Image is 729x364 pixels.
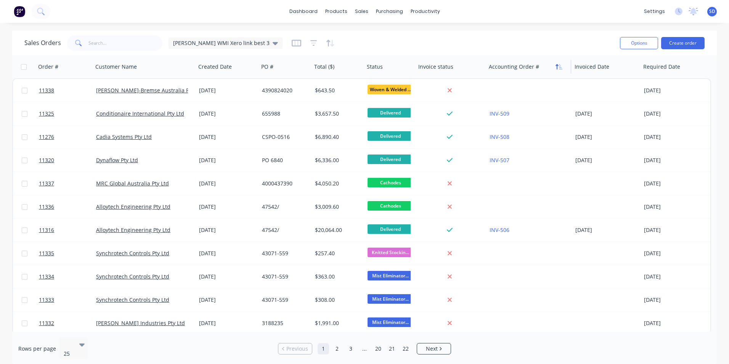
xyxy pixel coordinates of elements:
[575,133,638,141] div: [DATE]
[368,178,413,187] span: Cathodes
[199,203,256,211] div: [DATE]
[286,6,321,17] a: dashboard
[39,288,96,311] a: 11333
[418,63,453,71] div: Invoice status
[644,133,705,141] div: [DATE]
[39,156,54,164] span: 11320
[39,102,96,125] a: 11325
[262,273,307,280] div: 43071-559
[96,296,169,303] a: Synchrotech Controls Pty Ltd
[643,63,680,71] div: Required Date
[39,265,96,288] a: 11334
[386,343,398,354] a: Page 21
[359,343,370,354] a: Jump forward
[262,180,307,187] div: 4000437390
[315,110,359,118] div: $3,657.50
[96,203,170,210] a: Alloytech Engineering Pty Ltd
[490,226,509,234] a: INV-506
[644,250,705,257] div: [DATE]
[39,312,96,335] a: 11332
[575,110,638,118] div: [DATE]
[315,203,359,211] div: $3,009.60
[315,226,359,234] div: $20,064.00
[199,319,256,327] div: [DATE]
[407,6,444,17] div: productivity
[331,343,343,354] a: Page 2
[88,35,163,51] input: Search...
[417,345,451,353] a: Next page
[315,250,359,257] div: $257.40
[39,110,54,118] span: 11325
[644,296,705,304] div: [DATE]
[709,8,715,15] span: SD
[286,345,308,353] span: Previous
[620,37,658,49] button: Options
[321,6,351,17] div: products
[96,319,185,327] a: [PERSON_NAME] Industries Pty Ltd
[315,133,359,141] div: $6,890.40
[96,110,184,117] a: Conditionaire International Pty Ltd
[95,63,137,71] div: Customer Name
[644,319,705,327] div: [DATE]
[199,110,256,118] div: [DATE]
[351,6,372,17] div: sales
[490,133,509,140] a: INV-508
[262,226,307,234] div: 47542/
[14,6,25,17] img: Factory
[96,133,152,140] a: Cadia Systems Pty Ltd
[199,226,256,234] div: [DATE]
[39,273,54,280] span: 11334
[262,250,307,257] div: 43071-559
[199,296,256,304] div: [DATE]
[368,294,413,304] span: Mist Eliminator...
[368,85,413,94] span: Woven & Welded ...
[261,63,273,71] div: PO #
[39,250,54,257] span: 11335
[39,133,54,141] span: 11276
[490,156,509,164] a: INV-507
[39,203,54,211] span: 11336
[644,156,705,164] div: [DATE]
[199,87,256,94] div: [DATE]
[262,87,307,94] div: 4390824020
[275,343,454,354] ul: Pagination
[318,343,329,354] a: Page 1 is your current page
[575,226,638,234] div: [DATE]
[39,126,96,148] a: 11276
[39,242,96,265] a: 11335
[644,226,705,234] div: [DATE]
[199,250,256,257] div: [DATE]
[96,226,170,234] a: Alloytech Engineering Pty Ltd
[39,219,96,242] a: 11316
[262,156,307,164] div: PO 6840
[39,87,54,94] span: 11338
[368,271,413,280] span: Mist Eliminator...
[39,195,96,218] a: 11336
[38,63,58,71] div: Order #
[368,201,413,211] span: Cathodes
[426,345,438,353] span: Next
[490,110,509,117] a: INV-509
[315,156,359,164] div: $6,336.00
[199,180,256,187] div: [DATE]
[315,296,359,304] div: $308.00
[575,156,638,164] div: [DATE]
[640,6,669,17] div: settings
[262,133,307,141] div: CSPO-0516
[575,63,609,71] div: Invoiced Date
[644,203,705,211] div: [DATE]
[173,39,270,47] span: [PERSON_NAME] WMI Xero link best 3
[24,39,61,47] h1: Sales Orders
[661,37,705,49] button: Create order
[199,133,256,141] div: [DATE]
[39,149,96,172] a: 11320
[96,156,138,164] a: Dynaflow Pty Ltd
[368,317,413,327] span: Mist Eliminator...
[39,79,96,102] a: 11338
[262,110,307,118] div: 655988
[644,180,705,187] div: [DATE]
[315,319,359,327] div: $1,991.00
[373,343,384,354] a: Page 20
[315,273,359,280] div: $363.00
[198,63,232,71] div: Created Date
